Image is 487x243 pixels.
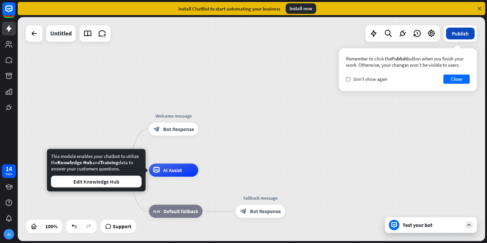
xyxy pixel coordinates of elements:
[50,25,72,42] div: Untitled
[178,6,280,12] div: Install ChatBot to start automating your business
[113,221,131,232] span: Support
[403,222,462,228] div: Test your bot
[2,164,16,178] a: 14 days
[286,3,316,14] div: Install now
[5,3,25,22] button: Open LiveChat chat widget
[346,55,470,68] div: Remember to click the button when you finish your work. Otherwise, your changes won’t be visible ...
[153,208,160,214] i: block_fallback
[6,166,12,172] div: 14
[6,172,12,176] div: days
[100,159,118,166] span: Training
[250,208,281,214] span: Bot Response
[240,208,246,214] i: block_bot_response
[446,28,475,39] button: Publish
[354,76,387,82] span: Don't show again
[163,208,198,214] span: Default fallback
[391,55,407,62] span: Publish
[163,126,194,132] span: Bot Response
[153,126,160,132] i: block_bot_response
[144,113,203,119] div: Welcome message
[58,159,92,166] span: Knowledge Hub
[51,176,142,188] button: Edit Knowledge Hub
[443,75,470,84] button: Close
[51,153,142,188] div: This module enables your chatbot to utilize the and data to answer your customers questions.
[231,195,290,201] div: Fallback message
[4,229,14,239] div: AI
[43,221,59,232] div: 100%
[163,167,182,173] span: AI Assist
